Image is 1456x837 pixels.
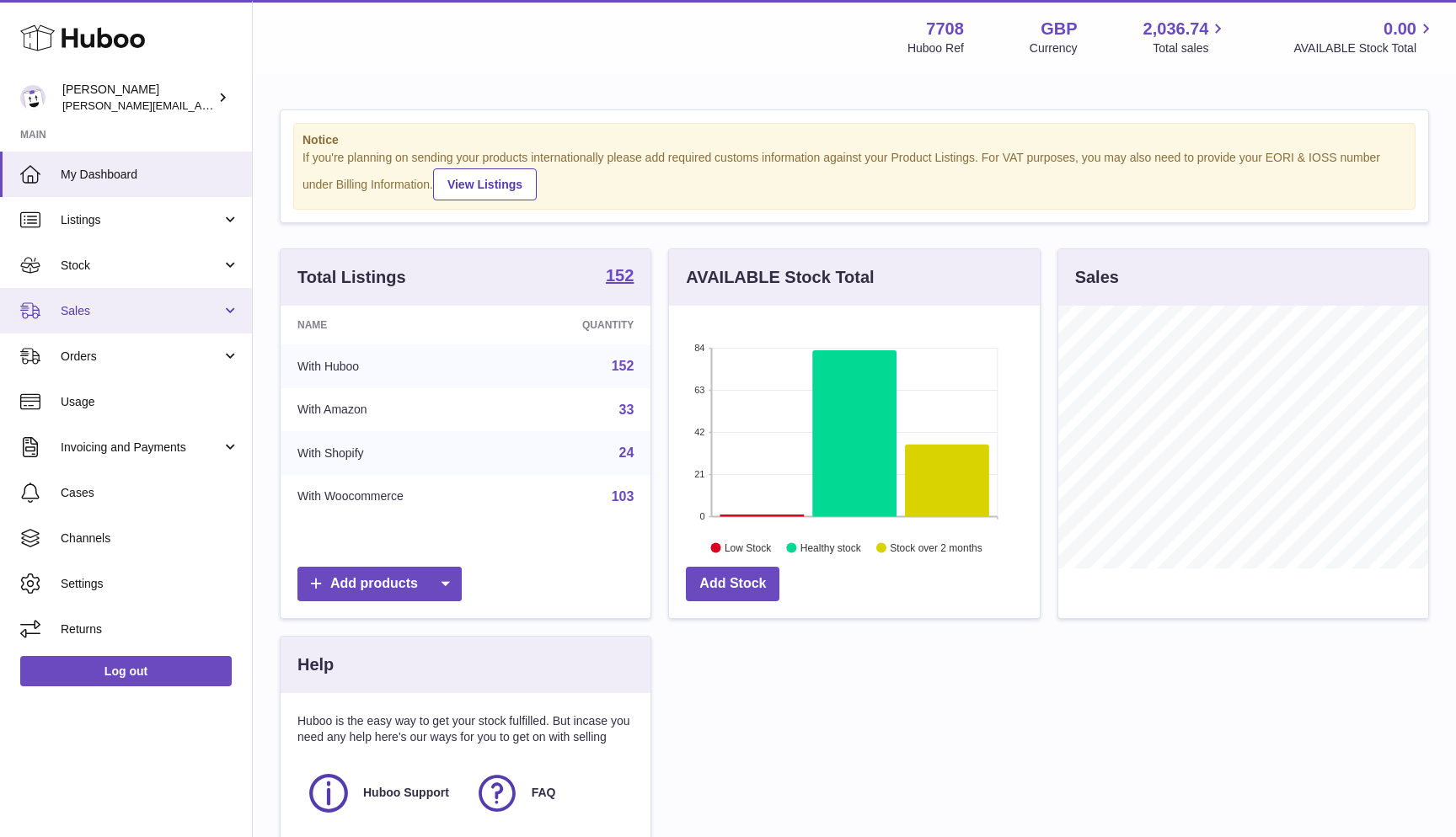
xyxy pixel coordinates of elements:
[619,403,634,417] a: 33
[61,621,239,637] span: Returns
[363,785,449,801] span: Huboo Support
[297,653,334,676] h3: Help
[281,306,511,344] th: Name
[700,511,705,521] text: 0
[1293,18,1436,56] a: 0.00 AVAILABLE Stock Total
[612,359,634,373] a: 152
[281,344,511,388] td: With Huboo
[61,485,239,501] span: Cases
[61,258,222,274] span: Stock
[1041,18,1077,40] strong: GBP
[1293,40,1436,56] span: AVAILABLE Stock Total
[297,713,634,745] p: Huboo is the easy way to get your stock fulfilled. But incase you need any help here's our ways f...
[62,82,214,114] div: [PERSON_NAME]
[619,445,634,460] a: 24
[612,489,634,504] a: 103
[61,212,222,228] span: Listings
[281,475,511,519] td: With Woocommerce
[1384,18,1416,40] span: 0.00
[532,785,556,801] span: FAQ
[695,427,705,437] text: 42
[62,99,338,112] span: [PERSON_NAME][EMAIL_ADDRESS][DOMAIN_NAME]
[302,150,1406,200] div: If you're planning on sending your products internationally please add required customs informati...
[606,267,634,287] a: 152
[1075,266,1119,289] h3: Sales
[1030,40,1078,56] div: Currency
[61,303,222,319] span: Sales
[297,567,462,601] a: Add products
[907,40,964,56] div: Huboo Ref
[926,18,964,40] strong: 7708
[61,349,222,365] span: Orders
[281,431,511,475] td: With Shopify
[61,440,222,456] span: Invoicing and Payments
[20,656,232,686] a: Log out
[61,530,239,546] span: Channels
[695,385,705,395] text: 63
[1143,18,1209,40] span: 2,036.74
[686,266,874,289] h3: AVAILABLE Stock Total
[61,576,239,592] span: Settings
[302,132,1406,148] strong: Notice
[61,394,239,410] span: Usage
[725,541,772,553] text: Low Stock
[695,469,705,479] text: 21
[695,343,705,353] text: 84
[891,541,982,553] text: Stock over 2 months
[800,541,862,553] text: Healthy stock
[1153,40,1228,56] span: Total sales
[686,567,779,601] a: Add Stock
[511,306,651,344] th: Quantity
[61,167,239,183] span: My Dashboard
[20,85,45,110] img: victor@erbology.co
[306,770,458,816] a: Huboo Support
[281,388,511,432] td: With Amazon
[474,770,626,816] a: FAQ
[1143,18,1228,56] a: 2,036.74 Total sales
[606,267,634,284] strong: 152
[433,168,537,200] a: View Listings
[297,266,406,289] h3: Total Listings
